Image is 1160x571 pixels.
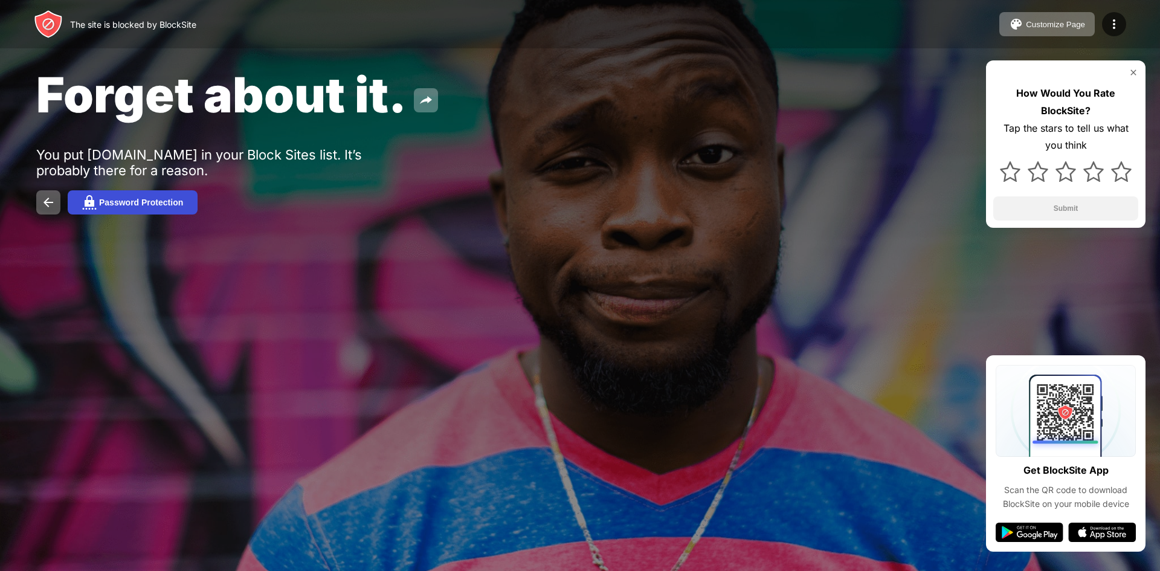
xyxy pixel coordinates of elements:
img: back.svg [41,195,56,210]
div: Tap the stars to tell us what you think [993,120,1138,155]
img: rate-us-close.svg [1129,68,1138,77]
img: password.svg [82,195,97,210]
img: app-store.svg [1068,523,1136,542]
img: star.svg [1000,161,1020,182]
img: google-play.svg [996,523,1063,542]
img: star.svg [1028,161,1048,182]
img: share.svg [419,93,433,108]
img: star.svg [1083,161,1104,182]
button: Password Protection [68,190,198,215]
div: How Would You Rate BlockSite? [993,85,1138,120]
div: The site is blocked by BlockSite [70,19,196,30]
div: Customize Page [1026,20,1085,29]
button: Submit [993,196,1138,221]
div: Get BlockSite App [1023,462,1109,479]
img: star.svg [1111,161,1132,182]
button: Customize Page [999,12,1095,36]
img: star.svg [1055,161,1076,182]
img: pallet.svg [1009,17,1023,31]
img: qrcode.svg [996,365,1136,457]
div: You put [DOMAIN_NAME] in your Block Sites list. It’s probably there for a reason. [36,147,410,178]
div: Scan the QR code to download BlockSite on your mobile device [996,483,1136,511]
img: header-logo.svg [34,10,63,39]
span: Forget about it. [36,65,407,124]
div: Password Protection [99,198,183,207]
img: menu-icon.svg [1107,17,1121,31]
